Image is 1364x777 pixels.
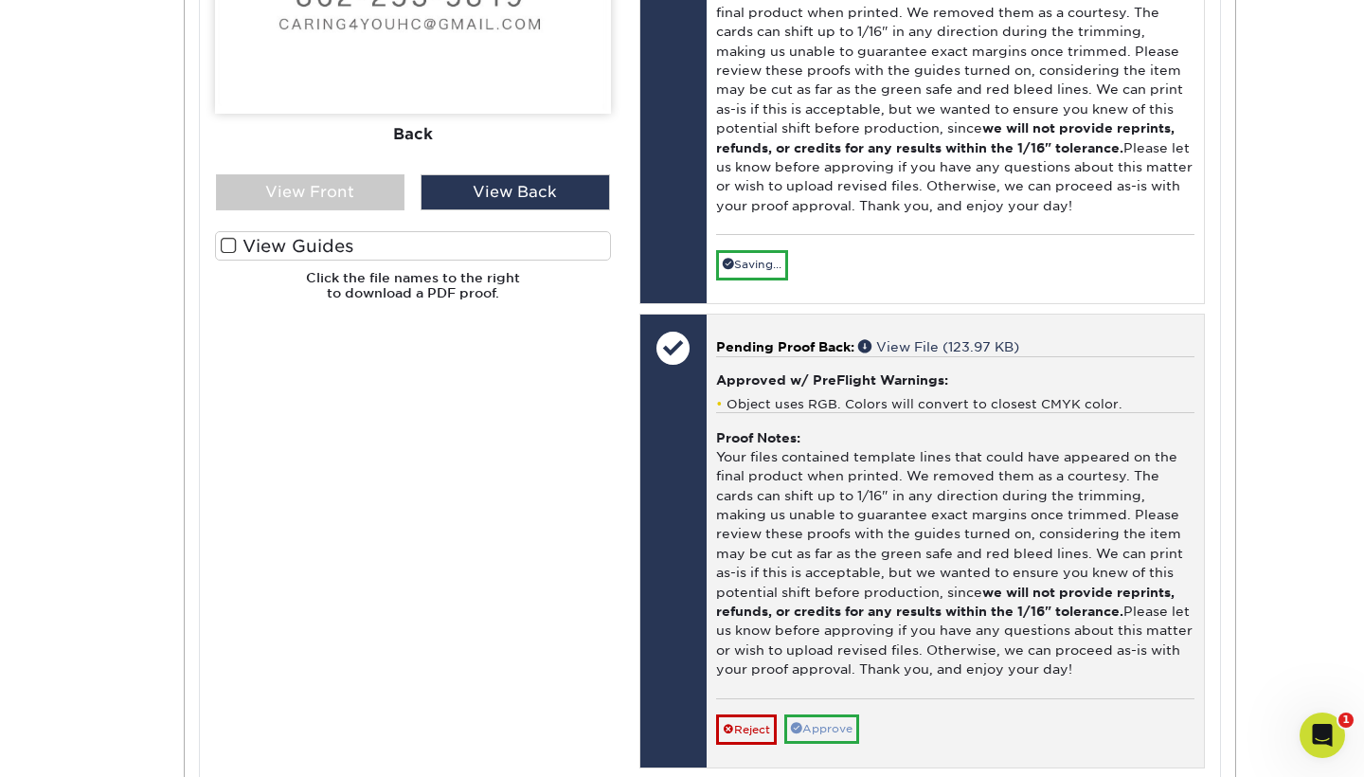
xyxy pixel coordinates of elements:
[421,174,610,210] div: View Back
[215,270,611,316] h6: Click the file names to the right to download a PDF proof.
[1338,713,1354,728] span: 1
[716,372,1194,388] h4: Approved w/ PreFlight Warnings:
[716,250,788,280] a: Saving...
[716,412,1194,698] div: Your files contained template lines that could have appeared on the final product when printed. W...
[858,339,1019,354] a: View File (123.97 KB)
[1300,713,1345,758] iframe: Intercom live chat
[784,714,859,744] a: Approve
[716,396,1194,412] li: Object uses RGB. Colors will convert to closest CMYK color.
[716,120,1175,154] b: we will not provide reprints, refunds, or credits for any results within the 1/16" tolerance.
[716,339,854,354] span: Pending Proof Back:
[216,174,405,210] div: View Front
[716,714,777,745] a: Reject
[215,114,611,155] div: Back
[716,430,800,445] strong: Proof Notes:
[215,231,611,261] label: View Guides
